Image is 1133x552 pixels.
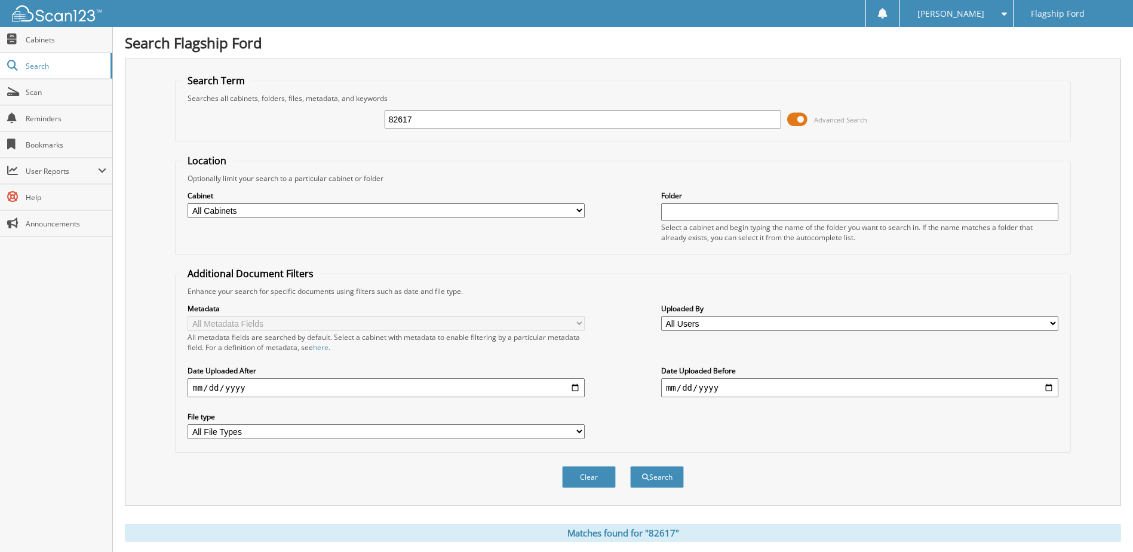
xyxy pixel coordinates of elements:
[188,412,585,422] label: File type
[661,222,1058,243] div: Select a cabinet and begin typing the name of the folder you want to search in. If the name match...
[562,466,616,488] button: Clear
[188,366,585,376] label: Date Uploaded After
[182,267,320,280] legend: Additional Document Filters
[26,35,106,45] span: Cabinets
[188,303,585,314] label: Metadata
[26,114,106,124] span: Reminders
[182,93,1064,103] div: Searches all cabinets, folders, files, metadata, and keywords
[26,61,105,71] span: Search
[188,378,585,397] input: start
[26,192,106,203] span: Help
[26,166,98,176] span: User Reports
[182,286,1064,296] div: Enhance your search for specific documents using filters such as date and file type.
[125,33,1121,53] h1: Search Flagship Ford
[26,140,106,150] span: Bookmarks
[661,191,1058,201] label: Folder
[125,524,1121,542] div: Matches found for "82617"
[188,191,585,201] label: Cabinet
[661,366,1058,376] label: Date Uploaded Before
[182,154,232,167] legend: Location
[26,219,106,229] span: Announcements
[630,466,684,488] button: Search
[661,303,1058,314] label: Uploaded By
[661,378,1058,397] input: end
[313,342,328,352] a: here
[182,173,1064,183] div: Optionally limit your search to a particular cabinet or folder
[188,332,585,352] div: All metadata fields are searched by default. Select a cabinet with metadata to enable filtering b...
[12,5,102,22] img: scan123-logo-white.svg
[917,10,984,17] span: [PERSON_NAME]
[814,115,867,124] span: Advanced Search
[1031,10,1085,17] span: Flagship Ford
[182,74,251,87] legend: Search Term
[26,87,106,97] span: Scan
